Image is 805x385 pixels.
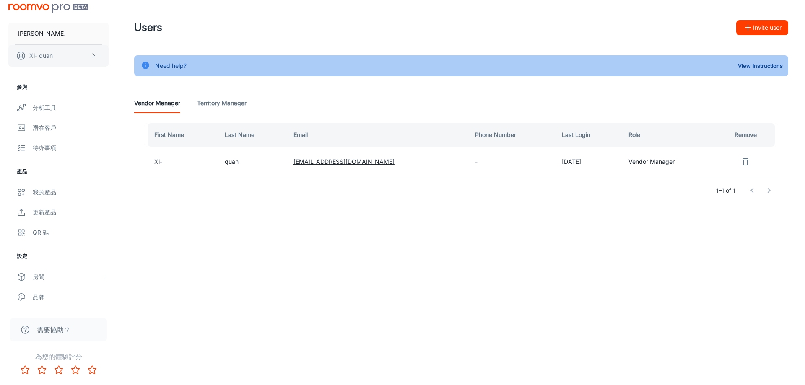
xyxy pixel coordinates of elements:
[555,147,622,177] td: [DATE]
[736,59,785,72] button: View Instructions
[144,147,218,177] td: Xi-
[293,158,395,165] a: [EMAIL_ADDRESS][DOMAIN_NAME]
[622,123,717,147] th: Role
[33,188,109,197] div: 我的產品
[468,147,555,177] td: -
[8,4,88,13] img: Roomvo PRO Beta
[197,93,247,113] a: Territory Manager
[33,103,109,112] div: 分析工具
[33,208,109,217] div: 更新產品
[468,123,555,147] th: Phone Number
[18,29,66,38] p: [PERSON_NAME]
[134,93,180,113] a: Vendor Manager
[8,45,109,67] button: Xi- quan
[134,20,162,35] h1: Users
[736,20,788,35] button: Invite user
[218,147,287,177] td: quan
[716,123,778,147] th: Remove
[33,228,109,237] div: QR 碼
[29,51,53,60] p: Xi- quan
[737,153,754,170] button: remove user
[218,123,287,147] th: Last Name
[144,123,218,147] th: First Name
[155,58,187,74] div: Need help?
[287,123,469,147] th: Email
[555,123,622,147] th: Last Login
[716,186,735,195] p: 1–1 of 1
[8,23,109,44] button: [PERSON_NAME]
[622,147,717,177] td: Vendor Manager
[33,143,109,152] div: 待办事项
[33,123,109,132] div: 潛在客戶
